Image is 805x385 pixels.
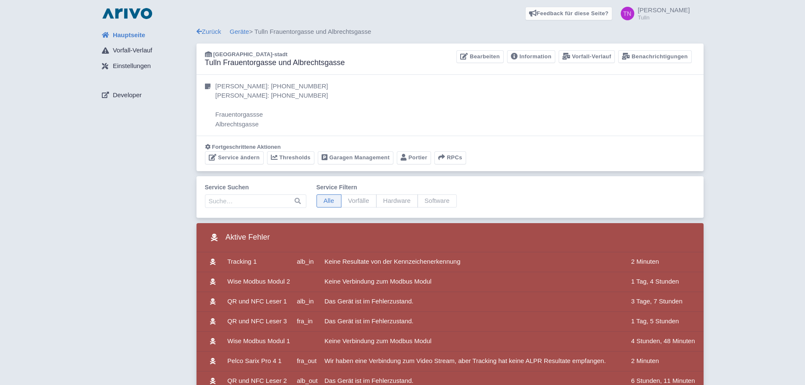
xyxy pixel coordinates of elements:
[205,58,345,68] h3: Tulln Frauentorgasse und Albrechtsgasse
[213,51,288,57] span: [GEOGRAPHIC_DATA]-stadt
[638,15,690,20] small: Tulln
[317,194,341,208] span: Alle
[113,61,151,71] span: Einstellungen
[113,30,145,40] span: Hauptseite
[113,90,142,100] span: Developer
[325,317,414,325] span: Das Gerät ist im Fehlerzustand.
[224,292,293,311] td: QR und NFC Leser 1
[628,292,704,311] td: 3 Tage, 7 Stunden
[267,151,314,164] a: Thresholds
[325,298,414,305] span: Das Gerät ist im Fehlerzustand.
[205,183,306,192] label: Service suchen
[293,292,321,311] td: alb_in
[507,50,555,63] a: Information
[325,357,606,364] span: Wir haben eine Verbindung zum Video Stream, aber Tracking hat keine ALPR Resultate empfangen.
[95,87,196,103] a: Developer
[293,311,321,331] td: fra_in
[230,28,249,35] a: Geräte
[325,377,414,384] span: Das Gerät ist im Fehlerzustand.
[224,351,293,371] td: Pelco Sarix Pro 4 1
[205,151,264,164] a: Service ändern
[205,230,270,245] h3: Aktive Fehler
[325,337,432,344] span: Keine Verbindung zum Modbus Modul
[212,144,281,150] span: Fortgeschrittene Aktionen
[434,151,466,164] button: RPCs
[205,194,306,208] input: Suche…
[293,351,321,371] td: fra_out
[317,183,457,192] label: Service filtern
[325,258,461,265] span: Keine Resultate von der Kennzeichenerkennung
[559,50,615,63] a: Vorfall-Verlauf
[525,7,613,20] a: Feedback für diese Seite?
[196,28,221,35] a: Zurück
[628,272,704,292] td: 1 Tag, 4 Stunden
[95,43,196,59] a: Vorfall-Verlauf
[318,151,393,164] a: Garagen Management
[397,151,431,164] a: Portier
[224,331,293,351] td: Wise Modbus Modul 1
[628,252,704,272] td: 2 Minuten
[325,278,432,285] span: Keine Verbindung zum Modbus Modul
[628,311,704,331] td: 1 Tag, 5 Stunden
[224,272,293,292] td: Wise Modbus Modul 2
[100,7,154,20] img: logo
[418,194,457,208] span: Software
[618,50,691,63] a: Benachrichtigungen
[95,58,196,74] a: Einstellungen
[293,252,321,272] td: alb_in
[628,351,704,371] td: 2 Minuten
[196,27,704,37] div: > Tulln Frauentorgasse und Albrechtsgasse
[341,194,377,208] span: Vorfälle
[638,6,690,14] span: [PERSON_NAME]
[456,50,503,63] a: Bearbeiten
[113,46,152,55] span: Vorfall-Verlauf
[224,311,293,331] td: QR und NFC Leser 3
[216,82,328,129] p: [PERSON_NAME]: [PHONE_NUMBER] [PERSON_NAME]: [PHONE_NUMBER] Frauentorgassse Albrechtsgasse
[224,252,293,272] td: Tracking 1
[376,194,418,208] span: Hardware
[616,7,690,20] a: [PERSON_NAME] Tulln
[628,331,704,351] td: 4 Stunden, 48 Minuten
[95,27,196,43] a: Hauptseite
